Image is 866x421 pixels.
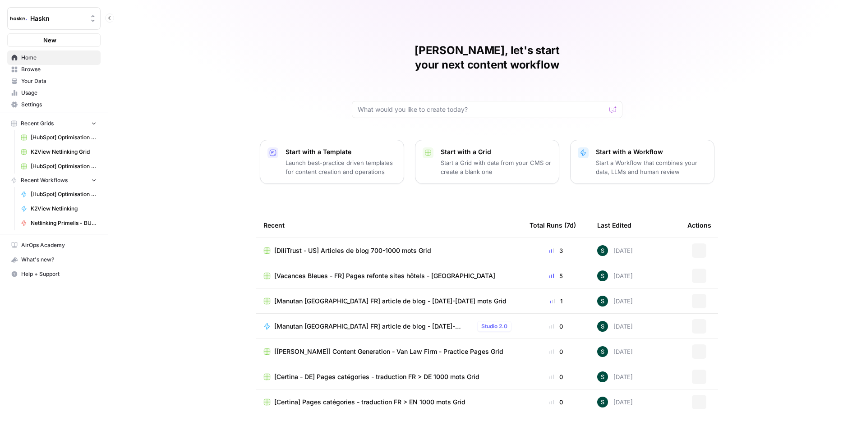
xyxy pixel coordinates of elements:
div: What's new? [8,253,100,266]
div: [DATE] [597,321,633,332]
span: Help + Support [21,270,97,278]
div: [DATE] [597,346,633,357]
span: [Manutan [GEOGRAPHIC_DATA] FR] article de blog - [DATE]-[DATE] mots [274,322,474,331]
div: 0 [530,322,583,331]
div: 3 [530,246,583,255]
span: Recent Workflows [21,176,68,184]
span: Browse [21,65,97,73]
div: 0 [530,347,583,356]
span: Your Data [21,77,97,85]
span: [Manutan [GEOGRAPHIC_DATA] FR] article de blog - [DATE]-[DATE] mots Grid [274,297,507,306]
div: [DATE] [597,296,633,307]
button: New [7,33,101,47]
div: [DATE] [597,371,633,382]
button: Recent Grids [7,117,101,130]
a: [DiliTrust - US] Articles de blog 700-1000 mots Grid [263,246,515,255]
a: Netlinking Primelis - BU US [17,216,101,230]
a: [[PERSON_NAME]] Content Generation - Van Law Firm - Practice Pages Grid [263,347,515,356]
span: Recent Grids [21,119,54,128]
span: [HubSpot] Optimisation - Articles de blog [31,162,97,170]
button: Help + Support [7,267,101,281]
a: [HubSpot] Optimisation - Articles de blog + outils [17,130,101,145]
a: K2View Netlinking Grid [17,145,101,159]
a: [Manutan [GEOGRAPHIC_DATA] FR] article de blog - [DATE]-[DATE] mots Grid [263,297,515,306]
p: Start with a Grid [441,147,552,156]
a: Settings [7,97,101,112]
div: Last Edited [597,213,631,238]
span: Settings [21,101,97,109]
p: Launch best-practice driven templates for content creation and operations [286,158,396,176]
a: Browse [7,62,101,77]
p: Start with a Template [286,147,396,156]
button: Start with a WorkflowStart a Workflow that combines your data, LLMs and human review [570,140,714,184]
span: New [43,36,56,45]
a: K2View Netlinking [17,201,101,216]
input: What would you like to create today? [358,105,606,114]
a: [Certina] Pages catégories - traduction FR > EN 1000 mots Grid [263,398,515,407]
span: Haskn [30,14,85,23]
a: [HubSpot] Optimisation - Articles de blog + outils [17,187,101,201]
div: [DATE] [597,270,633,281]
div: Actions [687,213,711,238]
p: Start a Grid with data from your CMS or create a blank one [441,158,552,176]
button: What's new? [7,252,101,267]
div: Recent [263,213,515,238]
img: 1zy2mh8b6ibtdktd6l3x6modsp44 [597,245,608,256]
div: [DATE] [597,397,633,407]
img: 1zy2mh8b6ibtdktd6l3x6modsp44 [597,296,608,307]
button: Recent Workflows [7,174,101,187]
span: Studio 2.0 [481,322,507,330]
span: [HubSpot] Optimisation - Articles de blog + outils [31,190,97,198]
div: 0 [530,372,583,381]
img: Haskn Logo [10,10,27,27]
a: AirOps Academy [7,238,101,252]
button: Start with a TemplateLaunch best-practice driven templates for content creation and operations [260,140,404,184]
a: Home [7,50,101,65]
div: 1 [530,297,583,306]
a: Usage [7,86,101,100]
span: AirOps Academy [21,241,97,249]
img: 1zy2mh8b6ibtdktd6l3x6modsp44 [597,371,608,382]
span: Usage [21,89,97,97]
p: Start a Workflow that combines your data, LLMs and human review [596,158,707,176]
a: [Manutan [GEOGRAPHIC_DATA] FR] article de blog - [DATE]-[DATE] motsStudio 2.0 [263,321,515,332]
span: [Certina] Pages catégories - traduction FR > EN 1000 mots Grid [274,398,465,407]
button: Start with a GridStart a Grid with data from your CMS or create a blank one [415,140,559,184]
a: Your Data [7,74,101,88]
a: [HubSpot] Optimisation - Articles de blog [17,159,101,174]
span: K2View Netlinking [31,205,97,213]
button: Workspace: Haskn [7,7,101,30]
span: Home [21,54,97,62]
div: Total Runs (7d) [530,213,576,238]
span: [[PERSON_NAME]] Content Generation - Van Law Firm - Practice Pages Grid [274,347,503,356]
img: 1zy2mh8b6ibtdktd6l3x6modsp44 [597,270,608,281]
p: Start with a Workflow [596,147,707,156]
span: [Vacances Bleues - FR] Pages refonte sites hôtels - [GEOGRAPHIC_DATA] [274,271,495,280]
span: [Certina - DE] Pages catégories - traduction FR > DE 1000 mots Grid [274,372,479,381]
h1: [PERSON_NAME], let's start your next content workflow [352,43,622,72]
img: 1zy2mh8b6ibtdktd6l3x6modsp44 [597,321,608,332]
div: [DATE] [597,245,633,256]
a: [Certina - DE] Pages catégories - traduction FR > DE 1000 mots Grid [263,372,515,381]
span: K2View Netlinking Grid [31,148,97,156]
a: [Vacances Bleues - FR] Pages refonte sites hôtels - [GEOGRAPHIC_DATA] [263,271,515,280]
span: [DiliTrust - US] Articles de blog 700-1000 mots Grid [274,246,431,255]
img: 1zy2mh8b6ibtdktd6l3x6modsp44 [597,397,608,407]
span: Netlinking Primelis - BU US [31,219,97,227]
img: 1zy2mh8b6ibtdktd6l3x6modsp44 [597,346,608,357]
div: 5 [530,271,583,280]
div: 0 [530,398,583,407]
span: [HubSpot] Optimisation - Articles de blog + outils [31,133,97,142]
